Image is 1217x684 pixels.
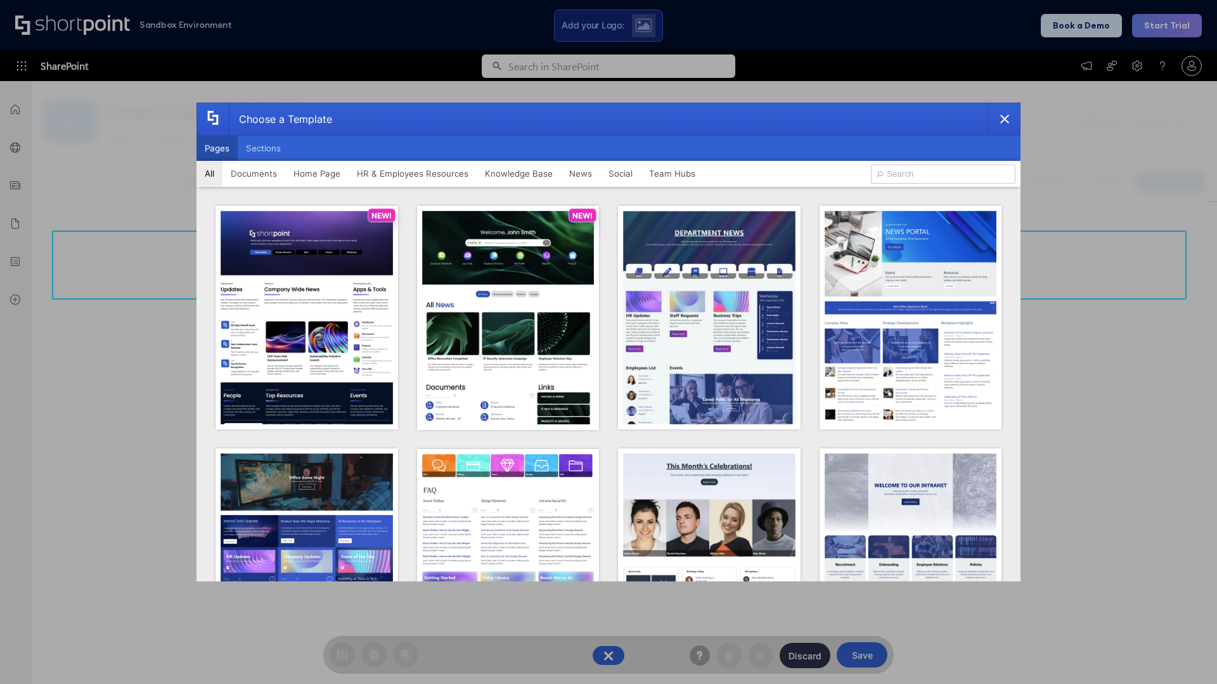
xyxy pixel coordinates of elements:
button: News [561,161,600,186]
button: All [196,161,222,186]
button: Team Hubs [641,161,704,186]
button: Home Page [285,161,349,186]
p: NEW! [572,211,593,220]
button: Documents [222,161,285,186]
button: Knowledge Base [477,161,561,186]
p: NEW! [371,211,392,220]
button: Social [600,161,641,186]
div: template selector [196,103,1021,581]
iframe: Chat Widget [1154,623,1217,684]
button: Sections [238,136,289,161]
input: Search [871,165,1015,184]
div: Choose a Template [229,103,332,135]
button: HR & Employees Resources [349,161,477,186]
button: Pages [196,136,238,161]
